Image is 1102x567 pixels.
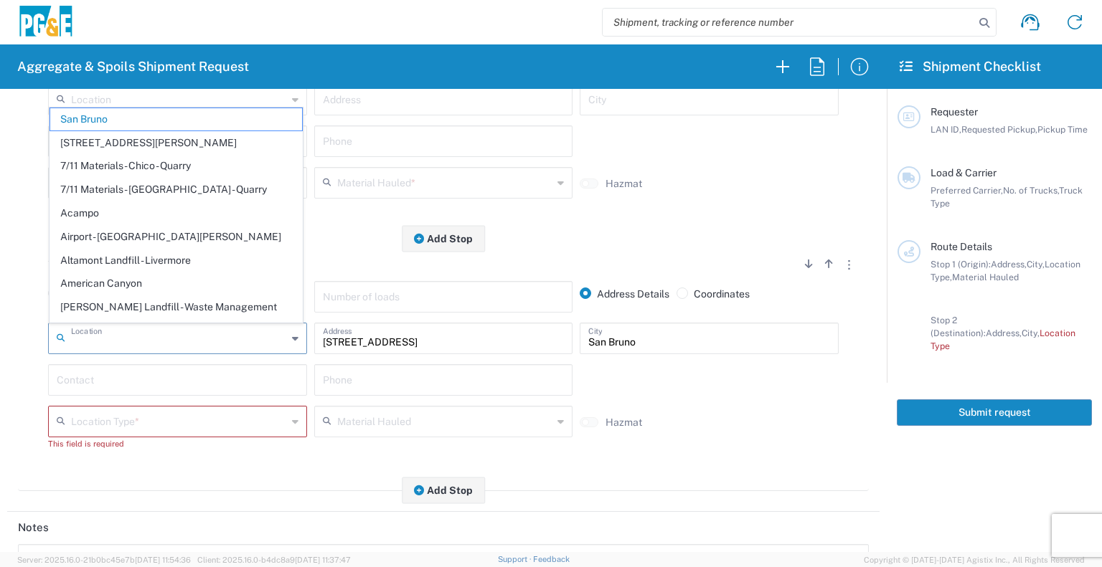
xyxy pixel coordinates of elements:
span: Copyright © [DATE]-[DATE] Agistix Inc., All Rights Reserved [864,553,1085,566]
label: Hazmat [606,177,642,190]
div: This field is required [48,437,307,450]
label: Coordinates [677,287,750,300]
h2: Shipment Checklist [900,58,1041,75]
span: Material Hauled [952,272,1019,282]
a: Feedback [533,555,570,563]
span: City, [1022,328,1040,338]
span: 7/11 Materials - Chico - Quarry [50,155,302,177]
button: Submit request [897,399,1092,426]
span: City, [1027,259,1045,270]
img: pge [17,6,75,39]
h2: Notes [18,520,49,535]
span: Route Details [931,241,992,252]
span: [PERSON_NAME] Landfill - Waste Management Landfill Class II [50,296,302,340]
span: Client: 2025.16.0-b4dc8a9 [197,556,351,564]
span: Preferred Carrier, [931,185,1003,196]
span: No. of Trucks, [1003,185,1059,196]
span: Pickup Time [1037,124,1088,135]
span: Requested Pickup, [961,124,1037,135]
span: Altamont Landfill - Livermore [50,249,302,272]
span: Address, [991,259,1027,270]
span: Address, [986,328,1022,338]
span: Load & Carrier [931,167,997,178]
span: Requester [931,106,978,118]
span: [STREET_ADDRESS][PERSON_NAME] [50,132,302,154]
input: Shipment, tracking or reference number [603,9,974,36]
label: Address Details [580,287,669,300]
span: Airport - [GEOGRAPHIC_DATA][PERSON_NAME] [50,226,302,248]
label: Hazmat [606,416,642,429]
span: Acampo [50,202,302,224]
span: [DATE] 11:54:36 [135,556,191,564]
a: Support [498,555,534,563]
span: 7/11 Materials - [GEOGRAPHIC_DATA] - Quarry [50,178,302,201]
span: American Canyon [50,272,302,295]
h2: Aggregate & Spoils Shipment Request [17,58,249,75]
span: Stop 2 (Destination): [931,315,986,338]
span: Server: 2025.16.0-21b0bc45e7b [17,556,191,564]
button: Add Stop [402,225,485,252]
button: Add Stop [402,477,485,503]
span: LAN ID, [931,124,961,135]
span: Stop 1 (Origin): [931,259,991,270]
span: San Bruno [50,108,302,130]
span: [DATE] 11:37:47 [295,556,351,564]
